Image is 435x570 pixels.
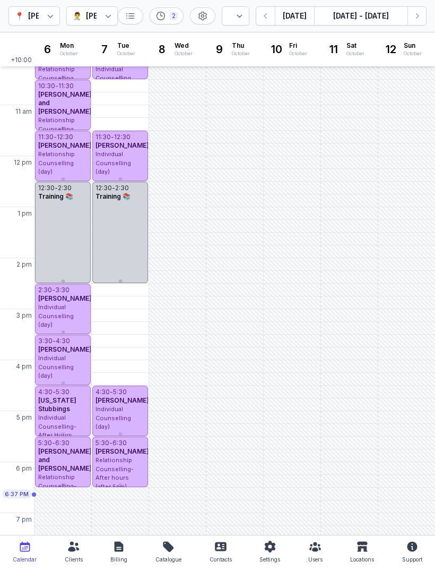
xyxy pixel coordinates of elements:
div: 📍 [15,10,24,22]
div: 👨‍⚕️ [73,10,82,22]
span: Relationship Counselling- After hours (after 5pm) [38,473,76,507]
div: 10:30 [38,82,55,90]
span: [PERSON_NAME] [95,141,149,149]
button: [DATE] [275,6,314,25]
div: Calendar [13,553,37,566]
div: 6:30 [55,439,69,447]
div: Contacts [210,553,232,566]
span: Individual Counselling (day) [38,303,74,328]
span: 6 pm [16,464,32,473]
div: 5:30 [38,439,52,447]
div: 12 [382,41,399,58]
div: - [52,286,55,294]
div: - [55,184,58,192]
div: October [232,50,250,57]
div: 4:30 [56,337,70,345]
span: Relationship Counselling (day) [38,150,75,175]
div: 8 [153,41,170,58]
span: Individual Counselling (day) [95,405,131,430]
span: [PERSON_NAME] [95,396,149,404]
div: 12:30 [57,133,73,141]
div: October [289,50,307,57]
span: +10:00 [11,56,34,66]
div: 11:30 [95,133,111,141]
span: Individual Counselling (day) [95,150,131,175]
div: - [53,388,56,396]
span: Mon [60,41,78,50]
span: [PERSON_NAME] [95,447,149,455]
span: 7 pm [16,515,32,524]
span: 2 pm [16,260,32,269]
div: 7 [96,41,113,58]
div: 2:30 [38,286,52,294]
span: Sun [404,41,422,50]
div: 3:30 [38,337,53,345]
span: [PERSON_NAME] [38,345,92,353]
div: - [52,439,55,447]
div: 2:30 [58,184,72,192]
span: Relationship Counselling- After hours (after 5pm) [95,456,134,490]
span: Thu [232,41,250,50]
div: - [54,133,57,141]
span: Tue [117,41,135,50]
span: Relationship Counselling (day) [38,116,75,141]
span: 12 pm [14,158,32,167]
div: 12:30 [95,184,112,192]
span: 4 pm [16,362,32,371]
span: [PERSON_NAME] [38,141,92,149]
div: - [109,439,112,447]
div: Catalogue [155,553,181,566]
span: 3 pm [16,311,32,320]
span: Wed [175,41,193,50]
div: - [112,184,115,192]
span: [US_STATE] Stubbings [38,396,76,413]
div: - [110,388,113,396]
span: Training 📚 [95,192,130,200]
span: Training 📚 [38,192,73,200]
div: 9 [211,41,228,58]
div: October [404,50,422,57]
div: 11 [325,41,342,58]
span: [PERSON_NAME] and [PERSON_NAME] [38,90,92,115]
span: [PERSON_NAME] [38,294,92,302]
div: Clients [65,553,83,566]
span: 1 pm [18,209,32,218]
div: October [175,50,193,57]
div: 5:30 [113,388,127,396]
span: Individual Counselling (day) [38,354,74,379]
div: [PERSON_NAME] [86,10,147,22]
div: Billing [110,553,127,566]
div: Locations [350,553,374,566]
div: October [60,50,78,57]
div: Users [308,553,323,566]
div: 6:30 [112,439,127,447]
div: 2 [169,12,178,20]
div: 6 [39,41,56,58]
span: Individual Counselling- After Hours (after 5pm) [38,414,76,448]
div: 4:30 [38,388,53,396]
div: 5:30 [56,388,69,396]
div: October [117,50,135,57]
div: 11:30 [38,133,54,141]
span: Sat [346,41,364,50]
div: 10 [268,41,285,58]
span: 5 pm [16,413,32,422]
div: - [53,337,56,345]
div: 5:30 [95,439,109,447]
div: 2:30 [115,184,129,192]
button: [DATE] - [DATE] [314,6,407,25]
span: Fri [289,41,307,50]
div: 12:30 [38,184,55,192]
div: 4:30 [95,388,110,396]
div: 12:30 [114,133,130,141]
span: [PERSON_NAME] and [PERSON_NAME] [38,447,92,472]
span: 6:37 PM [5,490,29,498]
div: [PERSON_NAME] Counselling [28,10,137,22]
div: October [346,50,364,57]
div: 3:30 [55,286,69,294]
div: Settings [259,553,280,566]
div: Support [402,553,422,566]
div: - [55,82,58,90]
div: - [111,133,114,141]
span: 11 am [15,107,32,116]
